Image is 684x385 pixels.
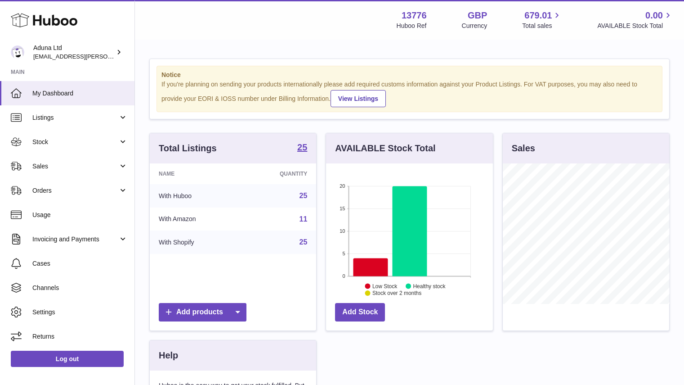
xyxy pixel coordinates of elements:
[297,143,307,154] a: 25
[413,283,446,289] text: Healthy stock
[300,215,308,223] a: 11
[32,89,128,98] span: My Dashboard
[161,80,657,107] div: If you're planning on sending your products internationally please add required customs informati...
[340,183,345,189] text: 20
[343,251,345,256] text: 5
[522,9,562,30] a: 679.01 Total sales
[150,163,241,184] th: Name
[32,284,128,292] span: Channels
[522,22,562,30] span: Total sales
[524,9,552,22] span: 679.01
[32,235,118,244] span: Invoicing and Payments
[340,206,345,211] text: 15
[32,332,128,341] span: Returns
[161,71,657,79] strong: Notice
[597,9,673,30] a: 0.00 AVAILABLE Stock Total
[372,283,398,289] text: Low Stock
[32,138,118,146] span: Stock
[372,290,421,296] text: Stock over 2 months
[32,162,118,171] span: Sales
[645,9,663,22] span: 0.00
[159,303,246,322] a: Add products
[335,142,435,154] h3: AVAILABLE Stock Total
[468,9,487,22] strong: GBP
[33,53,228,60] span: [EMAIL_ADDRESS][PERSON_NAME][PERSON_NAME][DOMAIN_NAME]
[512,142,535,154] h3: Sales
[597,22,673,30] span: AVAILABLE Stock Total
[150,231,241,254] td: With Shopify
[11,45,24,59] img: deborahe.kamara@aduna.com
[32,308,128,317] span: Settings
[343,273,345,279] text: 0
[397,22,427,30] div: Huboo Ref
[32,186,118,195] span: Orders
[335,303,385,322] a: Add Stock
[32,259,128,268] span: Cases
[150,184,241,208] td: With Huboo
[159,142,217,154] h3: Total Listings
[300,192,308,199] a: 25
[402,9,427,22] strong: 13776
[297,143,307,152] strong: 25
[300,238,308,246] a: 25
[11,351,124,367] a: Log out
[331,90,386,107] a: View Listings
[241,163,317,184] th: Quantity
[462,22,487,30] div: Currency
[33,44,114,61] div: Aduna Ltd
[159,349,178,362] h3: Help
[150,208,241,231] td: With Amazon
[340,228,345,234] text: 10
[32,113,118,122] span: Listings
[32,211,128,219] span: Usage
